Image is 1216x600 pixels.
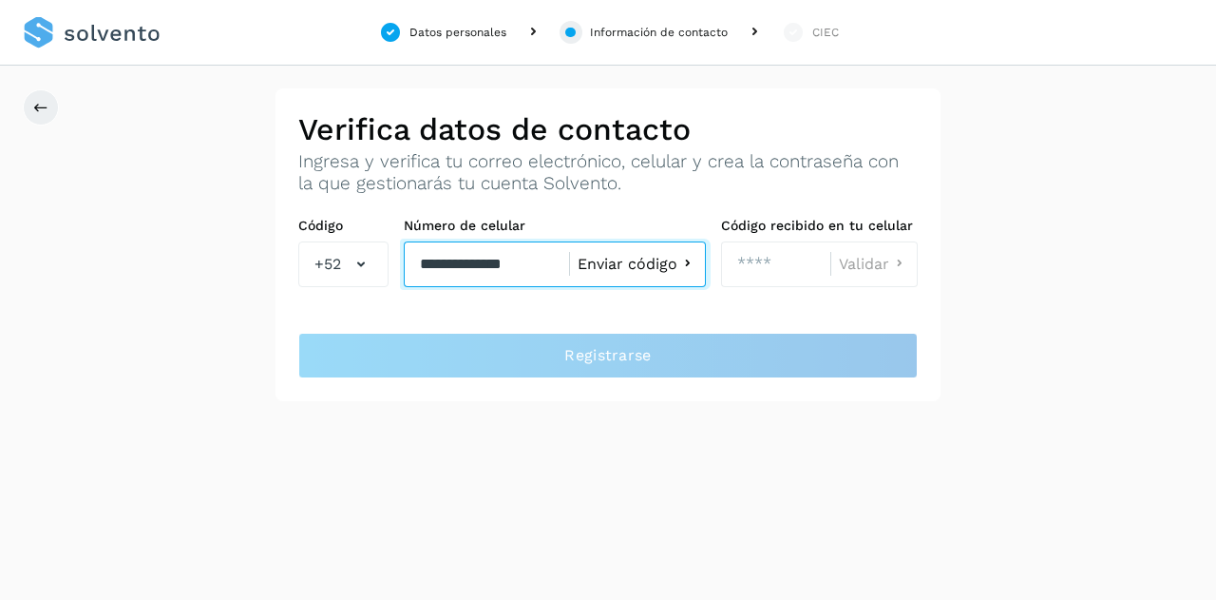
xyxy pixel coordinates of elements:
[721,218,918,234] label: Código recibido en tu celular
[298,151,918,195] p: Ingresa y verifica tu correo electrónico, celular y crea la contraseña con la que gestionarás tu ...
[564,345,651,366] span: Registrarse
[314,253,341,276] span: +52
[404,218,706,234] label: Número de celular
[590,24,728,41] div: Información de contacto
[812,24,839,41] div: CIEC
[578,257,677,272] span: Enviar código
[839,254,909,274] button: Validar
[578,254,697,274] button: Enviar código
[409,24,506,41] div: Datos personales
[298,218,389,234] label: Código
[298,333,918,378] button: Registrarse
[298,111,918,147] h2: Verifica datos de contacto
[839,257,889,272] span: Validar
